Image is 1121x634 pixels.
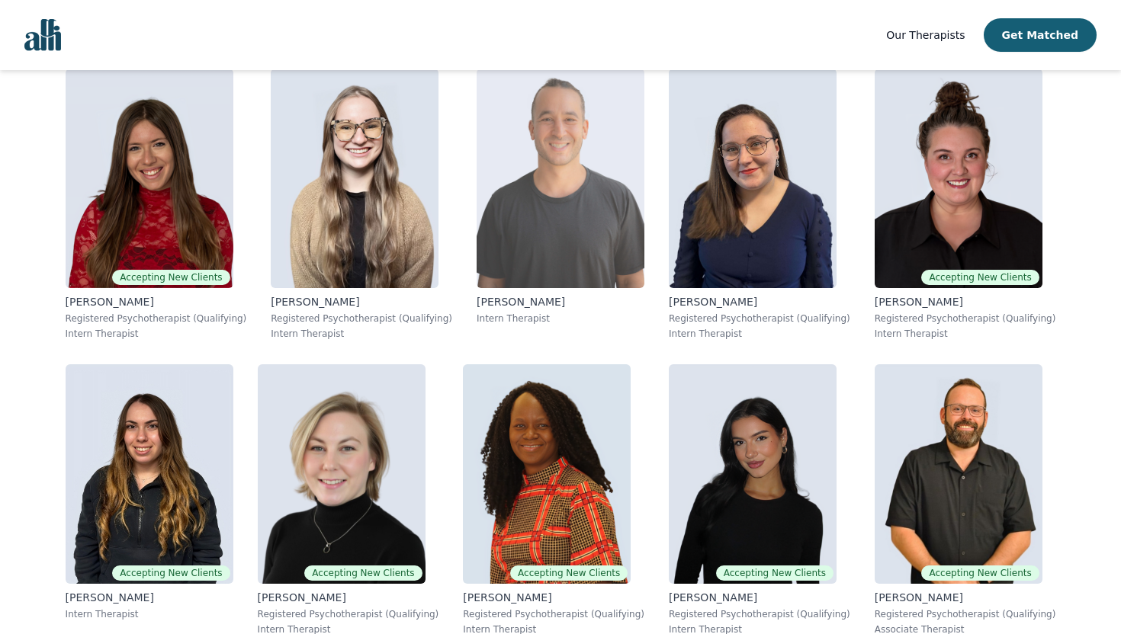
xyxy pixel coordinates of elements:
img: Alisha_Levine [66,69,233,288]
span: Accepting New Clients [304,565,422,581]
a: Faith_Woodley[PERSON_NAME]Registered Psychotherapist (Qualifying)Intern Therapist [259,56,464,352]
a: Janelle_RushtonAccepting New Clients[PERSON_NAME]Registered Psychotherapist (Qualifying)Intern Th... [862,56,1068,352]
a: Alisha_LevineAccepting New Clients[PERSON_NAME]Registered Psychotherapist (Qualifying)Intern Ther... [53,56,259,352]
img: Janelle_Rushton [875,69,1042,288]
img: Grace_Nyamweya [463,364,631,584]
img: Faith_Woodley [271,69,438,288]
p: [PERSON_NAME] [66,590,233,605]
p: [PERSON_NAME] [669,294,850,309]
span: Accepting New Clients [510,565,628,581]
p: [PERSON_NAME] [271,294,452,309]
p: Registered Psychotherapist (Qualifying) [66,312,247,325]
img: Alyssa_Tweedie [669,364,837,584]
a: Vanessa_McCulloch[PERSON_NAME]Registered Psychotherapist (Qualifying)Intern Therapist [657,56,862,352]
span: Accepting New Clients [112,565,230,581]
a: Kavon_Banejad[PERSON_NAME]Intern Therapist [464,56,657,352]
img: Vanessa_McCulloch [669,69,837,288]
p: Registered Psychotherapist (Qualifying) [463,608,644,620]
span: Accepting New Clients [716,565,834,581]
span: Accepting New Clients [921,270,1039,285]
p: Intern Therapist [66,328,247,340]
p: Registered Psychotherapist (Qualifying) [258,608,439,620]
img: Josh_Cadieux [875,364,1042,584]
p: [PERSON_NAME] [875,590,1056,605]
p: [PERSON_NAME] [875,294,1056,309]
a: Our Therapists [886,26,965,44]
span: Our Therapists [886,29,965,41]
p: Registered Psychotherapist (Qualifying) [669,312,850,325]
p: Intern Therapist [477,312,644,325]
span: Accepting New Clients [921,565,1039,581]
span: Accepting New Clients [112,270,230,285]
p: [PERSON_NAME] [66,294,247,309]
p: [PERSON_NAME] [258,590,439,605]
p: Intern Therapist [669,328,850,340]
img: Kavon_Banejad [477,69,644,288]
p: [PERSON_NAME] [463,590,644,605]
img: Jocelyn_Crawford [258,364,426,584]
img: Mariangela_Servello [66,364,233,584]
button: Get Matched [984,18,1097,52]
img: alli logo [24,19,61,51]
p: Intern Therapist [271,328,452,340]
p: [PERSON_NAME] [477,294,644,309]
p: [PERSON_NAME] [669,590,850,605]
p: Registered Psychotherapist (Qualifying) [669,608,850,620]
p: Intern Therapist [875,328,1056,340]
p: Registered Psychotherapist (Qualifying) [875,608,1056,620]
p: Registered Psychotherapist (Qualifying) [271,312,452,325]
p: Intern Therapist [66,608,233,620]
p: Registered Psychotherapist (Qualifying) [875,312,1056,325]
